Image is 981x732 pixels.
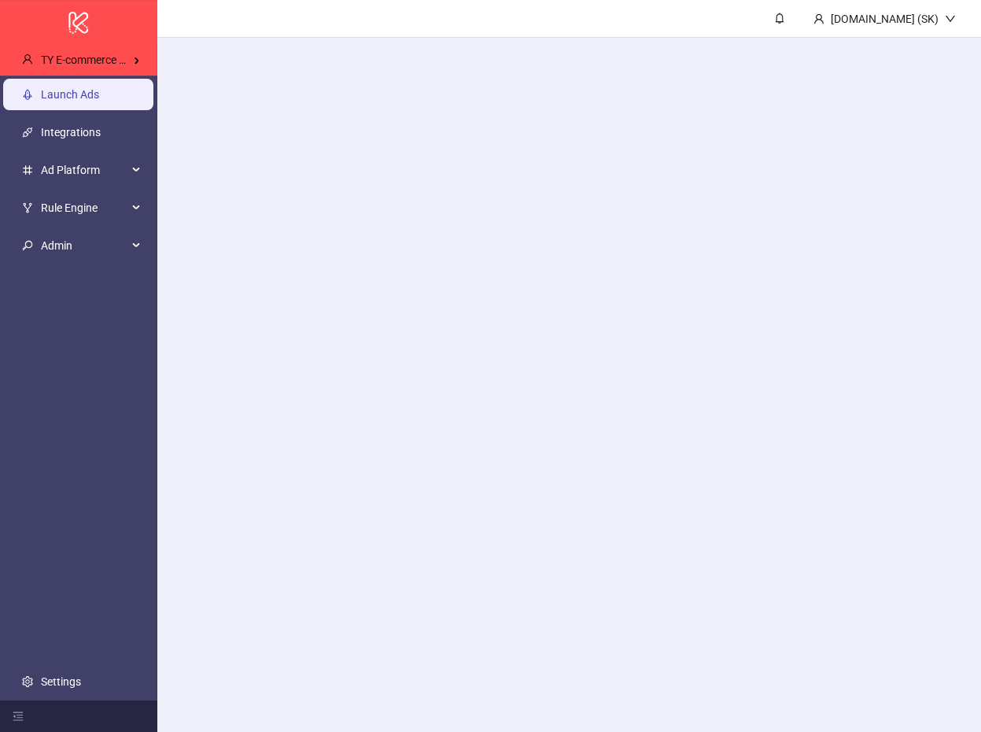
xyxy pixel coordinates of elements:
[41,154,127,186] span: Ad Platform
[22,54,33,65] span: user
[13,711,24,722] span: menu-fold
[813,13,824,24] span: user
[22,240,33,251] span: key
[22,165,33,176] span: number
[774,13,785,24] span: bell
[41,192,127,224] span: Rule Engine
[41,675,81,688] a: Settings
[41,54,170,66] span: TY E-commerce Online Inc.
[41,230,127,261] span: Admin
[22,202,33,213] span: fork
[824,10,945,28] div: [DOMAIN_NAME] (SK)
[945,13,956,24] span: down
[41,126,101,139] a: Integrations
[41,88,99,101] a: Launch Ads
